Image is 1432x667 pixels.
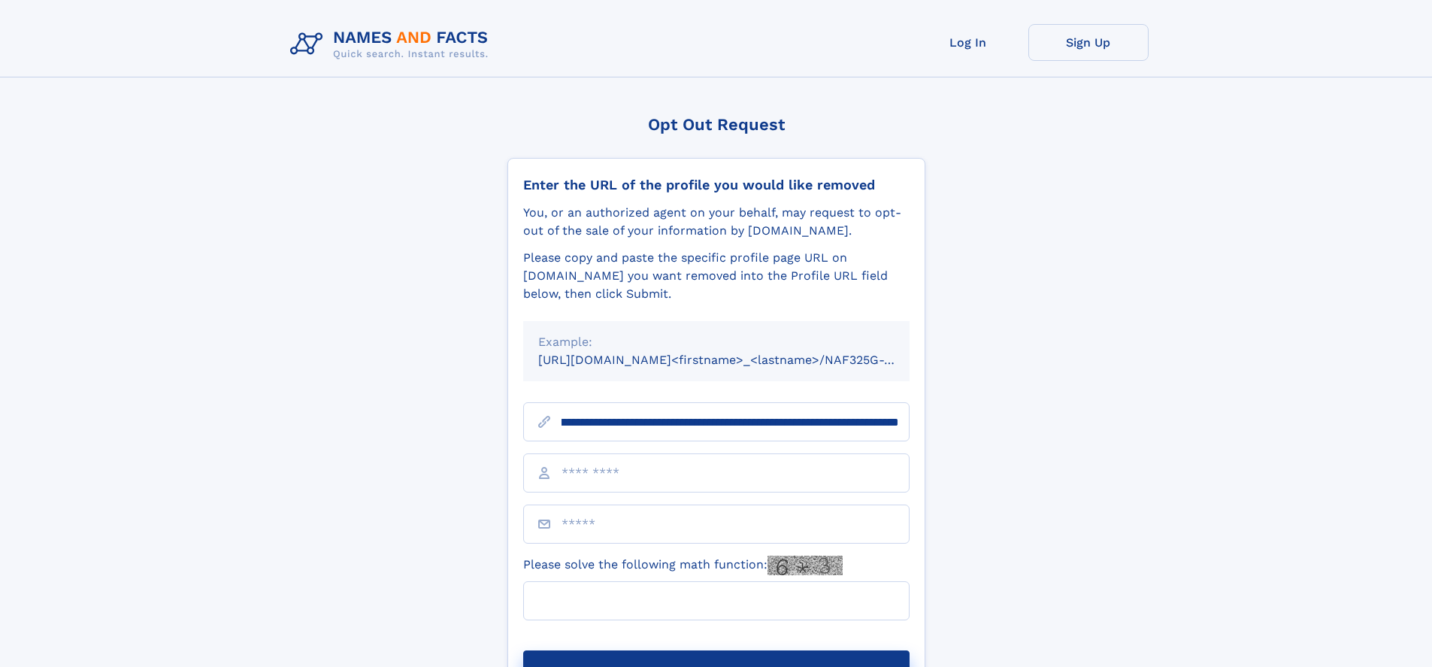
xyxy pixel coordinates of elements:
[523,556,843,575] label: Please solve the following math function:
[538,333,895,351] div: Example:
[1028,24,1149,61] a: Sign Up
[507,115,925,134] div: Opt Out Request
[538,353,938,367] small: [URL][DOMAIN_NAME]<firstname>_<lastname>/NAF325G-xxxxxxxx
[523,249,910,303] div: Please copy and paste the specific profile page URL on [DOMAIN_NAME] you want removed into the Pr...
[284,24,501,65] img: Logo Names and Facts
[523,204,910,240] div: You, or an authorized agent on your behalf, may request to opt-out of the sale of your informatio...
[523,177,910,193] div: Enter the URL of the profile you would like removed
[908,24,1028,61] a: Log In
